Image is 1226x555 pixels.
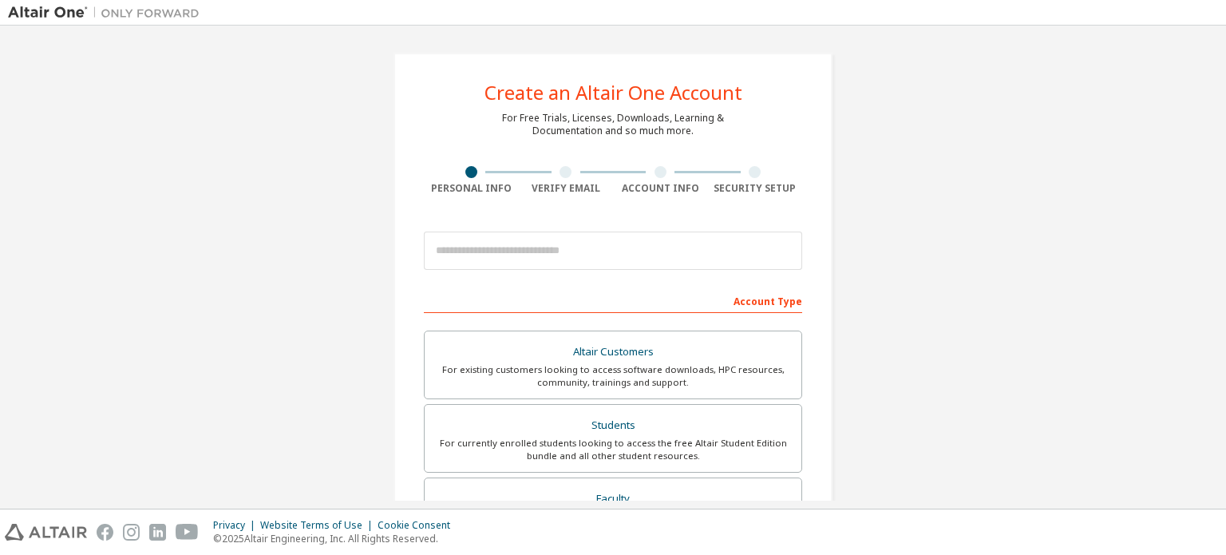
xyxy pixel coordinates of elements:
div: Privacy [213,519,260,532]
div: For currently enrolled students looking to access the free Altair Student Edition bundle and all ... [434,437,792,462]
div: Cookie Consent [378,519,460,532]
div: Faculty [434,488,792,510]
div: Security Setup [708,182,803,195]
div: Verify Email [519,182,614,195]
p: © 2025 Altair Engineering, Inc. All Rights Reserved. [213,532,460,545]
div: Account Type [424,287,802,313]
div: Account Info [613,182,708,195]
img: instagram.svg [123,524,140,541]
img: linkedin.svg [149,524,166,541]
div: Students [434,414,792,437]
div: Personal Info [424,182,519,195]
img: Altair One [8,5,208,21]
div: Website Terms of Use [260,519,378,532]
div: For existing customers looking to access software downloads, HPC resources, community, trainings ... [434,363,792,389]
img: altair_logo.svg [5,524,87,541]
div: Create an Altair One Account [484,83,742,102]
img: youtube.svg [176,524,199,541]
div: Altair Customers [434,341,792,363]
div: For Free Trials, Licenses, Downloads, Learning & Documentation and so much more. [502,112,724,137]
img: facebook.svg [97,524,113,541]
